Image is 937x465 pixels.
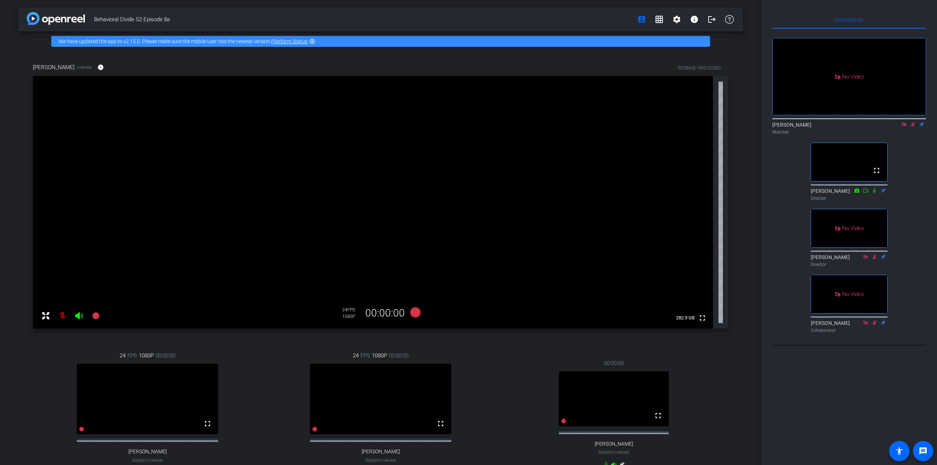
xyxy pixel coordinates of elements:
[342,307,361,313] div: 24
[361,307,410,319] div: 00:00:00
[772,129,926,135] div: Watcher
[842,225,864,231] span: No Video
[811,327,888,334] div: Collaborator
[842,73,864,80] span: No Video
[342,314,361,319] div: 1080P
[347,307,355,312] span: FPS
[436,419,445,428] mat-icon: fullscreen
[389,352,408,360] span: 00:00:00
[811,261,888,268] div: Director
[811,187,888,202] div: [PERSON_NAME]
[271,38,307,44] a: Platform Status
[598,449,630,455] span: Subject
[147,458,148,463] span: -
[811,254,888,268] div: [PERSON_NAME]
[372,352,387,360] span: 1080P
[678,65,721,71] div: ROOM ID: 909102302
[811,319,888,334] div: [PERSON_NAME]
[708,15,716,24] mat-icon: logout
[127,352,137,360] span: FPS
[132,457,163,464] span: Subject
[842,291,864,297] span: No Video
[772,121,926,135] div: [PERSON_NAME]
[365,457,396,464] span: Subject
[835,17,863,22] span: Participants
[148,458,163,462] span: Chrome
[672,15,681,24] mat-icon: settings
[698,314,707,322] mat-icon: fullscreen
[655,15,664,24] mat-icon: grid_on
[380,458,381,463] span: -
[120,352,126,360] span: 24
[919,447,927,455] mat-icon: message
[27,12,85,25] img: app-logo
[872,166,881,175] mat-icon: fullscreen
[76,65,92,70] span: Chrome
[811,195,888,202] div: Director
[33,63,75,71] span: [PERSON_NAME]
[595,441,633,447] span: [PERSON_NAME]
[128,449,167,455] span: [PERSON_NAME]
[139,352,154,360] span: 1080P
[51,36,710,47] div: We have updated the app to v2.15.0. Please make sure the mobile user has the newest version.
[895,447,904,455] mat-icon: accessibility
[613,450,614,455] span: -
[309,38,315,44] mat-icon: highlight_off
[203,419,212,428] mat-icon: fullscreen
[361,352,370,360] span: FPS
[156,352,175,360] span: 00:00:00
[362,449,400,455] span: [PERSON_NAME]
[381,458,396,462] span: Chrome
[353,352,359,360] span: 24
[94,12,633,27] span: Behavioral Divide S2 Episode 8a
[637,15,646,24] mat-icon: account_box
[614,450,630,454] span: Chrome
[97,64,104,71] mat-icon: info
[673,314,697,322] span: 282.9 GB
[604,359,624,367] span: 00:00:00
[690,15,699,24] mat-icon: info
[654,411,662,420] mat-icon: fullscreen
